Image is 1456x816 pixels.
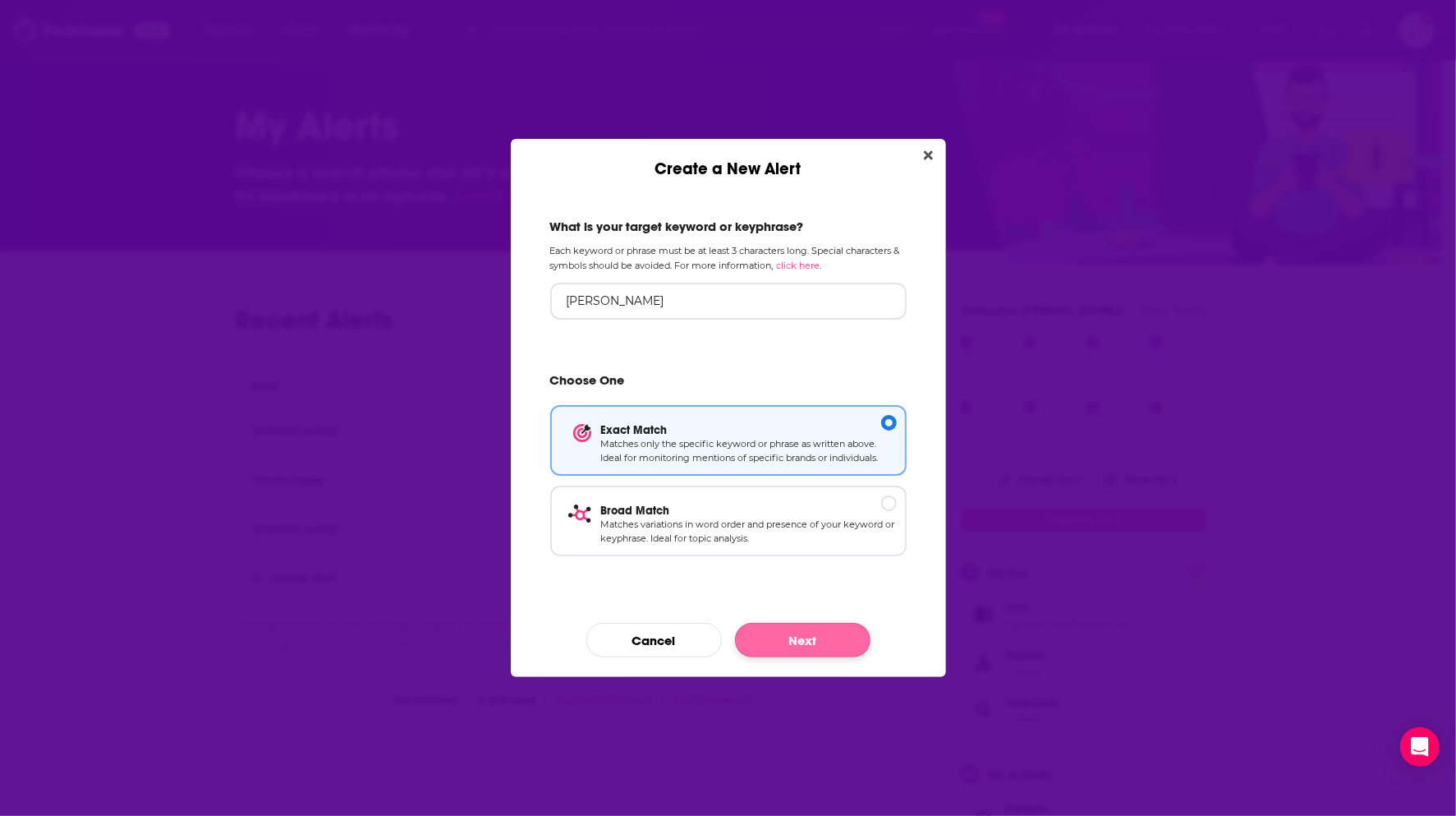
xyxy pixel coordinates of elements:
[550,219,907,234] h2: What is your target keyword or keyphrase?
[735,623,870,657] button: Next
[550,283,907,320] input: Ex: brand name, person, topic
[1400,727,1440,767] div: Open Intercom Messenger
[511,139,946,179] div: Create a New Alert
[601,437,897,466] p: Matches only the specific keyword or phrase as written above. Ideal for monitoring mentions of sp...
[917,145,939,166] button: Close
[601,518,897,546] p: Matches variations in word order and presence of your keyword or keyphrase. Ideal for topic analy...
[550,372,907,395] h2: Choose One
[550,244,907,272] p: Each keyword or phrase must be at least 3 characters long. Special characters & symbols should be...
[601,423,897,437] p: Exact Match
[601,504,897,518] p: Broad Match
[586,623,722,657] button: Cancel
[777,260,820,271] a: click here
